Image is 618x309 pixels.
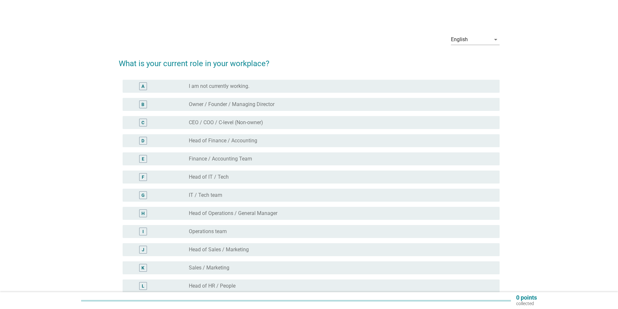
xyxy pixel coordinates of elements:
[119,51,500,69] h2: What is your current role in your workplace?
[189,156,252,162] label: Finance / Accounting Team
[189,228,227,235] label: Operations team
[189,83,249,89] label: I am not currently working.
[516,295,537,301] p: 0 points
[516,301,537,306] p: collected
[189,246,249,253] label: Head of Sales / Marketing
[141,119,144,126] div: C
[141,265,144,271] div: K
[189,137,257,144] label: Head of Finance / Accounting
[141,101,144,108] div: B
[142,246,144,253] div: J
[189,192,222,198] label: IT / Tech team
[189,210,277,217] label: Head of Operations / General Manager
[142,228,144,235] div: I
[141,137,144,144] div: D
[189,101,274,108] label: Owner / Founder / Managing Director
[189,283,236,289] label: Head of HR / People
[189,119,263,126] label: CEO / COO / C-level (Non-owner)
[189,174,229,180] label: Head of IT / Tech
[451,37,468,42] div: English
[492,36,500,43] i: arrow_drop_down
[142,283,144,290] div: L
[142,174,144,181] div: F
[142,156,144,162] div: E
[141,192,145,199] div: G
[189,265,229,271] label: Sales / Marketing
[141,210,145,217] div: H
[141,83,144,90] div: A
